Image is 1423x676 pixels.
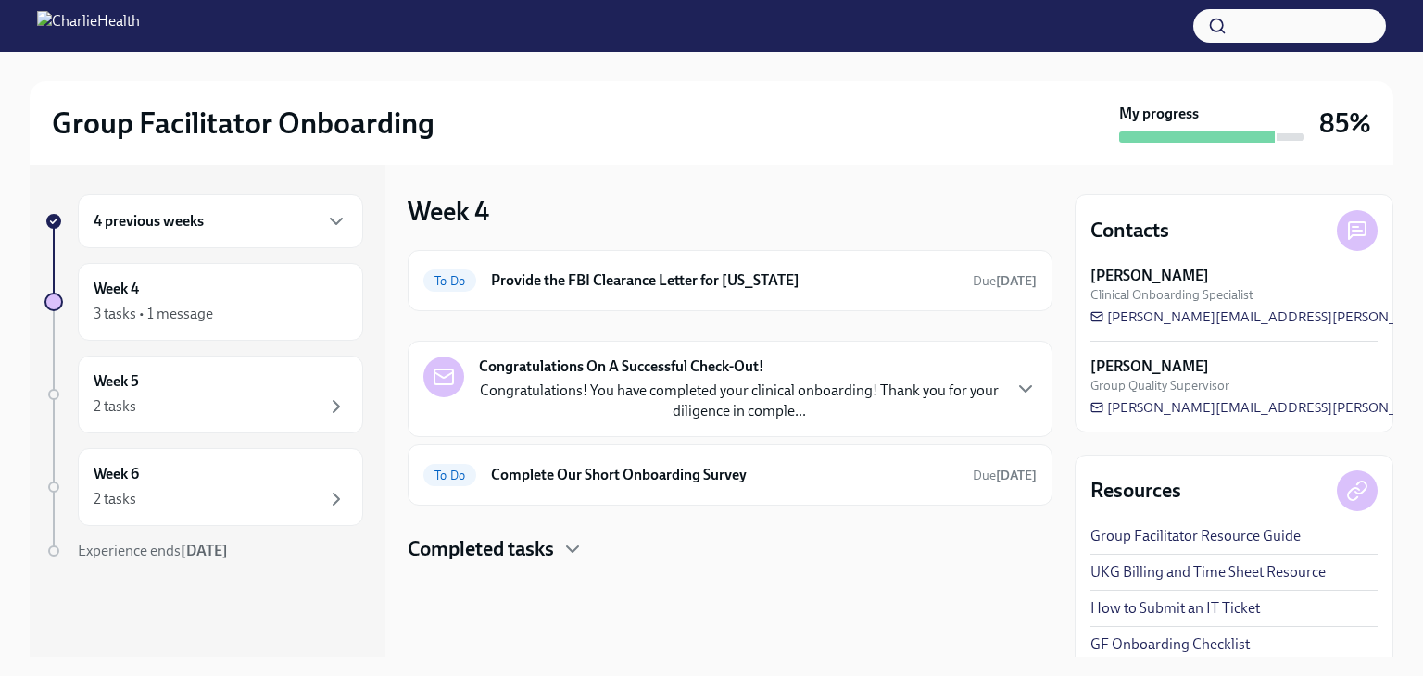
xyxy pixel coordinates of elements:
[1090,634,1250,655] a: GF Onboarding Checklist
[94,279,139,299] h6: Week 4
[94,464,139,484] h6: Week 6
[1090,562,1326,582] a: UKG Billing and Time Sheet Resource
[973,468,1037,483] span: Due
[1090,217,1169,244] h4: Contacts
[1090,266,1209,286] strong: [PERSON_NAME]
[491,465,958,485] h6: Complete Our Short Onboarding Survey
[94,396,136,417] div: 2 tasks
[996,468,1037,483] strong: [DATE]
[1090,526,1301,546] a: Group Facilitator Resource Guide
[408,535,554,563] h4: Completed tasks
[423,460,1037,490] a: To DoComplete Our Short Onboarding SurveyDue[DATE]
[94,304,213,324] div: 3 tasks • 1 message
[996,273,1037,289] strong: [DATE]
[423,274,476,288] span: To Do
[94,371,139,392] h6: Week 5
[1090,286,1253,304] span: Clinical Onboarding Specialist
[44,356,363,433] a: Week 52 tasks
[181,542,228,559] strong: [DATE]
[44,263,363,341] a: Week 43 tasks • 1 message
[1090,357,1209,377] strong: [PERSON_NAME]
[37,11,140,41] img: CharlieHealth
[94,489,136,509] div: 2 tasks
[423,469,476,482] span: To Do
[1090,598,1260,619] a: How to Submit an IT Ticket
[94,211,204,232] h6: 4 previous weeks
[423,266,1037,295] a: To DoProvide the FBI Clearance Letter for [US_STATE]Due[DATE]
[408,535,1052,563] div: Completed tasks
[479,357,764,377] strong: Congratulations On A Successful Check-Out!
[44,448,363,526] a: Week 62 tasks
[491,270,958,291] h6: Provide the FBI Clearance Letter for [US_STATE]
[973,273,1037,289] span: Due
[408,194,489,228] h3: Week 4
[479,381,1000,421] p: Congratulations! You have completed your clinical onboarding! Thank you for your diligence in com...
[1090,377,1229,394] span: Group Quality Supervisor
[1119,104,1199,124] strong: My progress
[52,105,434,142] h2: Group Facilitator Onboarding
[78,194,363,248] div: 4 previous weeks
[1090,477,1181,505] h4: Resources
[1319,106,1371,140] h3: 85%
[78,542,228,559] span: Experience ends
